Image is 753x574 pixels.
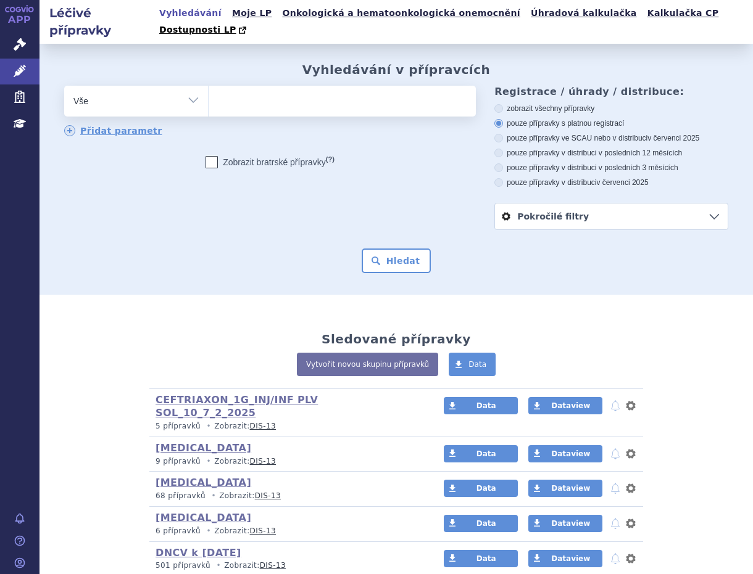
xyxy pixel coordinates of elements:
a: DIS-13 [250,457,276,465]
a: Dostupnosti LP [156,22,252,39]
p: Zobrazit: [156,421,420,432]
a: DIS-13 [250,527,276,535]
button: nastavení [625,398,637,413]
span: Dataview [551,519,590,528]
a: [MEDICAL_DATA] [156,512,251,523]
a: DIS-13 [260,561,286,570]
button: notifikace [609,446,622,461]
i: • [203,456,214,467]
label: Zobrazit bratrské přípravky [206,156,335,168]
button: Hledat [362,248,431,273]
span: Data [476,519,496,528]
a: Dataview [528,397,602,414]
span: Data [476,554,496,563]
span: v červenci 2025 [597,178,649,187]
h2: Sledované přípravky [322,332,471,346]
a: Vyhledávání [156,5,225,22]
a: Vytvořit novou skupinu přípravků [297,353,438,376]
span: 6 přípravků [156,527,201,535]
a: Data [444,515,518,532]
span: Data [468,360,486,369]
i: • [203,421,214,432]
span: 68 přípravků [156,491,206,500]
a: CEFTRIAXON_1G_INJ/INF PLV SOL_10_7_2_2025 [156,394,318,419]
button: notifikace [609,398,622,413]
span: 9 přípravků [156,457,201,465]
span: Dataview [551,484,590,493]
p: Zobrazit: [156,491,420,501]
a: Kalkulačka CP [644,5,723,22]
label: pouze přípravky ve SCAU nebo v distribuci [494,133,728,143]
a: DIS-13 [255,491,281,500]
a: Data [444,550,518,567]
button: nastavení [625,551,637,566]
button: notifikace [609,551,622,566]
h2: Vyhledávání v přípravcích [302,62,491,77]
p: Zobrazit: [156,560,420,571]
a: DNCV k [DATE] [156,547,241,559]
span: v červenci 2025 [647,134,699,142]
a: Pokročilé filtry [495,203,728,229]
a: Dataview [528,550,602,567]
span: Dostupnosti LP [159,25,236,35]
label: pouze přípravky v distribuci [494,178,728,187]
label: pouze přípravky s platnou registrací [494,118,728,128]
a: DIS-13 [250,422,276,430]
a: Moje LP [228,5,275,22]
span: Dataview [551,401,590,410]
i: • [208,491,219,501]
a: [MEDICAL_DATA] [156,442,251,454]
a: Dataview [528,445,602,462]
label: pouze přípravky v distribuci v posledních 3 měsících [494,163,728,173]
span: Dataview [551,554,590,563]
a: [MEDICAL_DATA] [156,477,251,488]
span: Data [476,449,496,458]
h2: Léčivé přípravky [40,4,156,39]
span: Data [476,484,496,493]
a: Přidat parametr [64,125,162,136]
button: nastavení [625,446,637,461]
p: Zobrazit: [156,526,420,536]
span: Data [476,401,496,410]
label: zobrazit všechny přípravky [494,104,728,113]
a: Dataview [528,480,602,497]
a: Dataview [528,515,602,532]
span: 501 přípravků [156,561,210,570]
button: notifikace [609,516,622,531]
abbr: (?) [326,155,335,163]
span: Dataview [551,449,590,458]
button: nastavení [625,481,637,496]
i: • [203,526,214,536]
p: Zobrazit: [156,456,420,467]
a: Úhradová kalkulačka [527,5,641,22]
a: Data [444,480,518,497]
a: Onkologická a hematoonkologická onemocnění [278,5,524,22]
span: 5 přípravků [156,422,201,430]
label: pouze přípravky v distribuci v posledních 12 měsících [494,148,728,158]
a: Data [449,353,496,376]
a: Data [444,397,518,414]
i: • [213,560,224,571]
h3: Registrace / úhrady / distribuce: [494,86,728,97]
button: notifikace [609,481,622,496]
a: Data [444,445,518,462]
button: nastavení [625,516,637,531]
